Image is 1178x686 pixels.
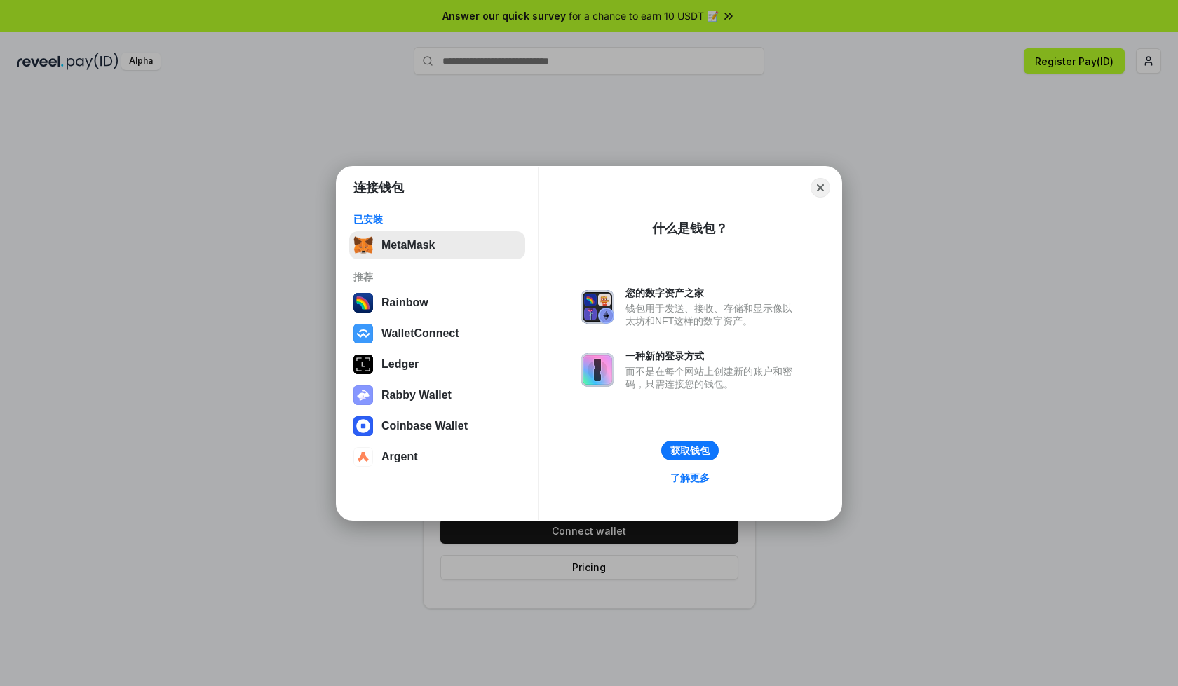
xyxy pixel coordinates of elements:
[353,270,521,283] div: 推荐
[581,290,614,324] img: svg+xml,%3Csvg%20xmlns%3D%22http%3A%2F%2Fwww.w3.org%2F2000%2Fsvg%22%20fill%3D%22none%22%20viewBox...
[349,350,525,378] button: Ledger
[381,420,468,432] div: Coinbase Wallet
[381,451,418,463] div: Argent
[625,350,799,362] div: 一种新的登录方式
[353,213,521,226] div: 已安装
[353,385,373,405] img: svg+xml,%3Csvg%20xmlns%3D%22http%3A%2F%2Fwww.w3.org%2F2000%2Fsvg%22%20fill%3D%22none%22%20viewBox...
[349,320,525,348] button: WalletConnect
[349,289,525,317] button: Rainbow
[381,358,419,371] div: Ledger
[349,381,525,409] button: Rabby Wallet
[625,302,799,327] div: 钱包用于发送、接收、存储和显示像以太坊和NFT这样的数字资产。
[652,220,728,237] div: 什么是钱包？
[353,179,404,196] h1: 连接钱包
[353,324,373,343] img: svg+xml,%3Csvg%20width%3D%2228%22%20height%3D%2228%22%20viewBox%3D%220%200%2028%2028%22%20fill%3D...
[349,443,525,471] button: Argent
[349,412,525,440] button: Coinbase Wallet
[381,296,428,309] div: Rainbow
[661,441,719,460] button: 获取钱包
[353,235,373,255] img: svg+xml,%3Csvg%20fill%3D%22none%22%20height%3D%2233%22%20viewBox%3D%220%200%2035%2033%22%20width%...
[381,327,459,340] div: WalletConnect
[670,444,710,457] div: 获取钱包
[670,472,710,484] div: 了解更多
[353,355,373,374] img: svg+xml,%3Csvg%20xmlns%3D%22http%3A%2F%2Fwww.w3.org%2F2000%2Fsvg%22%20width%3D%2228%22%20height%3...
[625,365,799,390] div: 而不是在每个网站上创建新的账户和密码，只需连接您的钱包。
[353,416,373,436] img: svg+xml,%3Csvg%20width%3D%2228%22%20height%3D%2228%22%20viewBox%3D%220%200%2028%2028%22%20fill%3D...
[581,353,614,387] img: svg+xml,%3Csvg%20xmlns%3D%22http%3A%2F%2Fwww.w3.org%2F2000%2Fsvg%22%20fill%3D%22none%22%20viewBox...
[625,287,799,299] div: 您的数字资产之家
[662,469,718,487] a: 了解更多
[811,178,830,198] button: Close
[381,389,452,402] div: Rabby Wallet
[349,231,525,259] button: MetaMask
[381,239,435,252] div: MetaMask
[353,447,373,467] img: svg+xml,%3Csvg%20width%3D%2228%22%20height%3D%2228%22%20viewBox%3D%220%200%2028%2028%22%20fill%3D...
[353,293,373,313] img: svg+xml,%3Csvg%20width%3D%22120%22%20height%3D%22120%22%20viewBox%3D%220%200%20120%20120%22%20fil...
